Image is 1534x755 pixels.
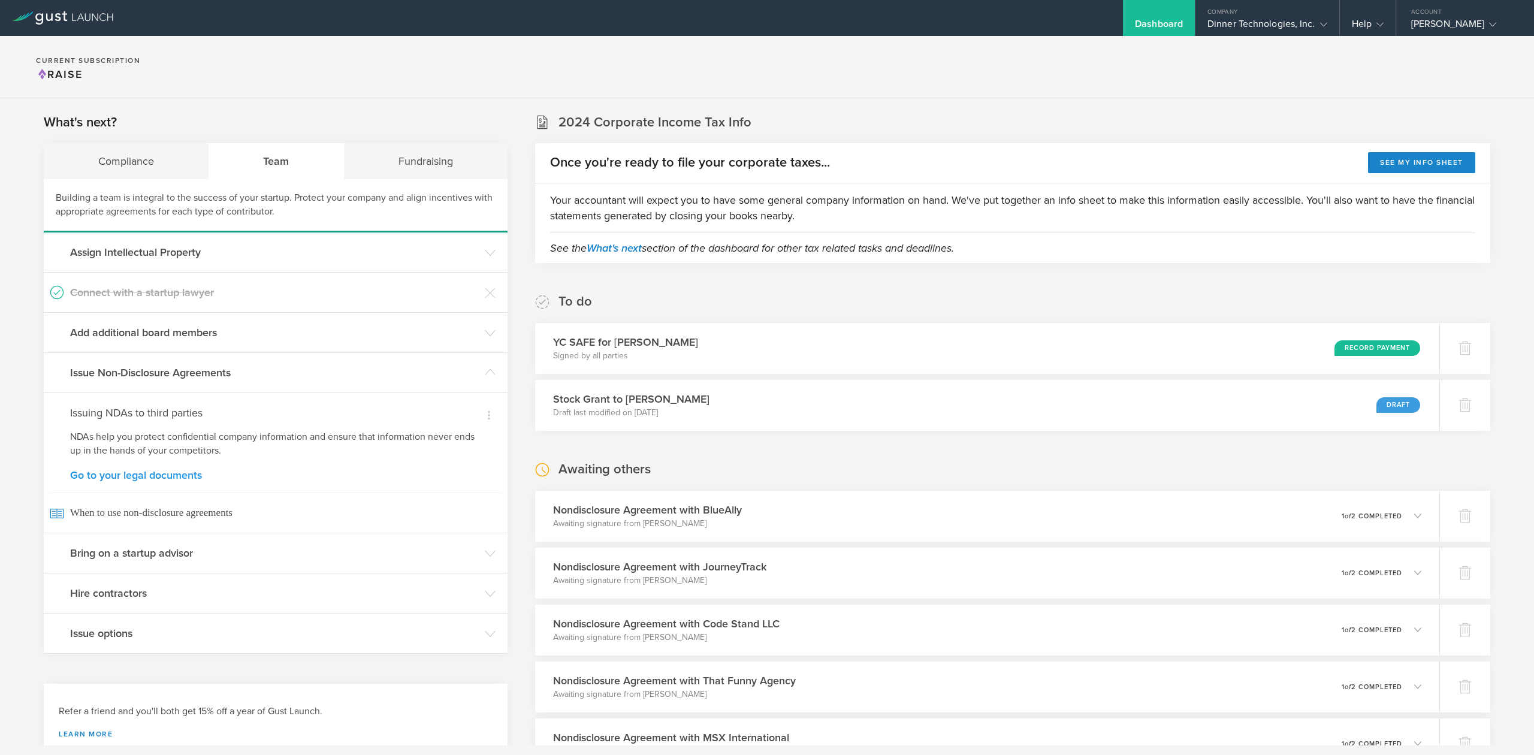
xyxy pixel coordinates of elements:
[1345,512,1351,520] em: of
[558,114,751,131] h2: 2024 Corporate Income Tax Info
[70,626,479,641] h3: Issue options
[70,545,479,561] h3: Bring on a startup advisor
[70,430,481,458] p: NDAs help you protect confidential company information and ensure that information never ends up ...
[553,730,789,745] h3: Nondisclosure Agreement with MSX International
[44,493,508,533] a: When to use non-disclosure agreements
[44,114,117,131] h2: What's next?
[1334,340,1420,356] div: Record Payment
[553,632,780,644] p: Awaiting signature from [PERSON_NAME]
[553,334,698,350] h3: YC SAFE for [PERSON_NAME]
[70,365,479,380] h3: Issue Non-Disclosure Agreements
[1342,684,1402,690] p: 1 2 completed
[553,502,742,518] h3: Nondisclosure Agreement with BlueAlly
[44,179,508,232] div: Building a team is integral to the success of your startup. Protect your company and align incent...
[1342,513,1402,520] p: 1 2 completed
[1368,152,1475,173] button: See my info sheet
[70,405,481,421] h4: Issuing NDAs to third parties
[344,143,508,179] div: Fundraising
[553,673,796,688] h3: Nondisclosure Agreement with That Funny Agency
[535,323,1439,374] div: YC SAFE for [PERSON_NAME]Signed by all partiesRecord Payment
[59,705,493,718] h3: Refer a friend and you'll both get 15% off a year of Gust Launch.
[553,575,766,587] p: Awaiting signature from [PERSON_NAME]
[550,154,830,171] h2: Once you're ready to file your corporate taxes...
[535,380,1439,431] div: Stock Grant to [PERSON_NAME]Draft last modified on [DATE]Draft
[553,518,742,530] p: Awaiting signature from [PERSON_NAME]
[1345,740,1351,748] em: of
[1345,626,1351,634] em: of
[1207,18,1327,36] div: Dinner Technologies, Inc.
[70,585,479,601] h3: Hire contractors
[553,688,796,700] p: Awaiting signature from [PERSON_NAME]
[1135,18,1183,36] div: Dashboard
[587,241,642,255] a: What's next
[36,68,83,81] span: Raise
[1342,627,1402,633] p: 1 2 completed
[36,57,140,64] h2: Current Subscription
[550,192,1475,224] p: Your accountant will expect you to have some general company information on hand. We've put toget...
[553,616,780,632] h3: Nondisclosure Agreement with Code Stand LLC
[70,325,479,340] h3: Add additional board members
[558,461,651,478] h2: Awaiting others
[553,391,709,407] h3: Stock Grant to [PERSON_NAME]
[553,407,709,419] p: Draft last modified on [DATE]
[553,559,766,575] h3: Nondisclosure Agreement with JourneyTrack
[1345,569,1351,577] em: of
[1411,18,1513,36] div: [PERSON_NAME]
[44,143,209,179] div: Compliance
[70,244,479,260] h3: Assign Intellectual Property
[1345,683,1351,691] em: of
[70,285,479,300] h3: Connect with a startup lawyer
[50,493,502,533] span: When to use non-disclosure agreements
[70,470,481,481] a: Go to your legal documents
[1342,570,1402,576] p: 1 2 completed
[1352,18,1384,36] div: Help
[209,143,345,179] div: Team
[553,350,698,362] p: Signed by all parties
[1376,397,1420,413] div: Draft
[59,730,493,738] a: Learn more
[1342,741,1402,747] p: 1 2 completed
[550,241,954,255] em: See the section of the dashboard for other tax related tasks and deadlines.
[558,293,592,310] h2: To do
